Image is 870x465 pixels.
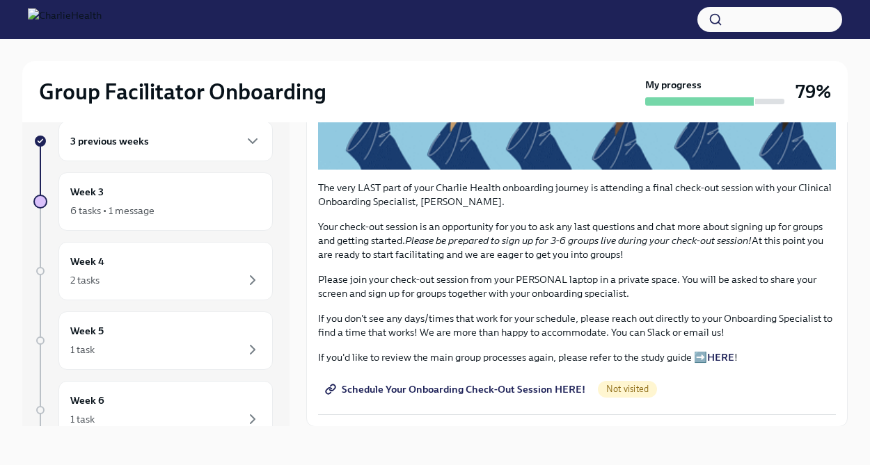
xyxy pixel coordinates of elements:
p: Your check-out session is an opportunity for you to ask any last questions and chat more about si... [318,220,836,261]
div: 6 tasks • 1 message [70,204,155,218]
a: Week 61 task [33,381,273,439]
h6: Week 5 [70,323,104,338]
h6: Week 4 [70,254,104,269]
a: HERE [707,351,734,364]
span: Schedule Your Onboarding Check-Out Session HERE! [328,382,585,396]
p: The very LAST part of your Charlie Health onboarding journey is attending a final check-out sessi... [318,181,836,209]
h3: 79% [796,79,831,104]
a: Week 51 task [33,311,273,370]
p: If you don't see any days/times that work for your schedule, please reach out directly to your On... [318,311,836,339]
a: Week 42 tasks [33,242,273,300]
h6: Week 3 [70,184,104,199]
a: Week 36 tasks • 1 message [33,172,273,231]
strong: My progress [645,78,702,92]
div: 2 tasks [70,273,100,287]
div: 1 task [70,412,95,426]
a: Schedule Your Onboarding Check-Out Session HERE! [318,375,595,403]
h6: 3 previous weeks [70,133,149,149]
img: CharlieHealth [28,8,102,31]
div: 3 previous weeks [58,121,273,161]
div: 1 task [70,343,95,357]
h2: Group Facilitator Onboarding [39,78,326,106]
p: Please join your check-out session from your PERSONAL laptop in a private space. You will be aske... [318,272,836,300]
p: If you'd like to review the main group processes again, please refer to the study guide ➡️ ! [318,350,836,364]
span: Not visited [598,384,657,394]
h6: Week 6 [70,393,104,408]
em: Please be prepared to sign up for 3-6 groups live during your check-out session! [405,234,752,247]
